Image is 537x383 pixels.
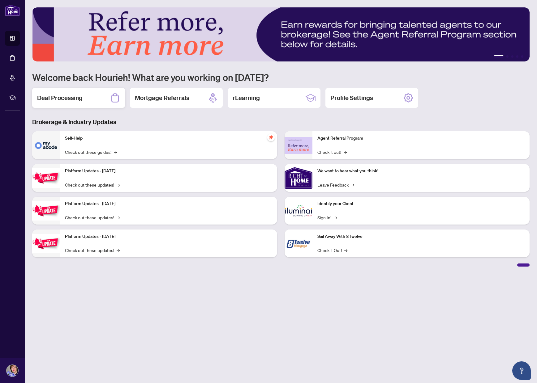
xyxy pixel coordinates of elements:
[32,131,60,159] img: Self-Help
[5,5,20,16] img: logo
[65,135,272,142] p: Self-Help
[135,94,189,102] h2: Mortgage Referrals
[351,181,354,188] span: →
[65,181,120,188] a: Check out these updates!→
[65,168,272,175] p: Platform Updates - [DATE]
[317,168,525,175] p: We want to hear what you think!
[32,71,530,83] h1: Welcome back Hourieh! What are you working on [DATE]?
[32,118,530,126] h3: Brokerage & Industry Updates
[317,214,337,221] a: Sign In!→
[511,55,513,58] button: 3
[521,55,523,58] button: 5
[334,214,337,221] span: →
[32,234,60,253] img: Platform Updates - June 23, 2025
[516,55,518,58] button: 4
[6,365,18,377] img: Profile Icon
[317,149,347,155] a: Check it out!→
[65,214,120,221] a: Check out these updates!→
[285,197,312,225] img: Identify your Client
[317,200,525,207] p: Identify your Client
[285,229,312,257] img: Sail Away With 8Twelve
[330,94,373,102] h2: Profile Settings
[317,247,347,254] a: Check it Out!→
[32,168,60,188] img: Platform Updates - July 21, 2025
[317,135,525,142] p: Agent Referral Program
[494,55,504,58] button: 1
[65,149,117,155] a: Check out these guides!→
[317,233,525,240] p: Sail Away With 8Twelve
[285,137,312,154] img: Agent Referral Program
[233,94,260,102] h2: rLearning
[65,233,272,240] p: Platform Updates - [DATE]
[65,247,120,254] a: Check out these updates!→
[285,164,312,192] img: We want to hear what you think!
[37,94,83,102] h2: Deal Processing
[344,149,347,155] span: →
[506,55,509,58] button: 2
[512,361,531,380] button: Open asap
[117,247,120,254] span: →
[114,149,117,155] span: →
[32,201,60,221] img: Platform Updates - July 8, 2025
[65,200,272,207] p: Platform Updates - [DATE]
[267,134,275,141] span: pushpin
[117,181,120,188] span: →
[117,214,120,221] span: →
[32,7,530,61] img: Slide 0
[317,181,354,188] a: Leave Feedback→
[344,247,347,254] span: →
